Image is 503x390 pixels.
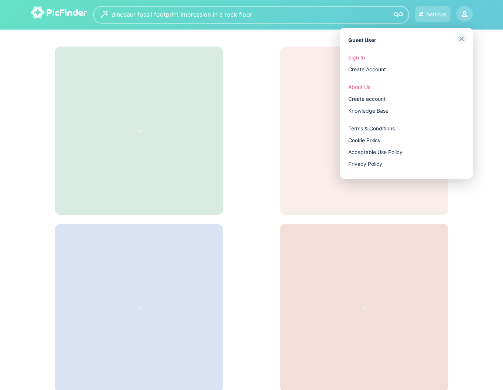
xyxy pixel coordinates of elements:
[349,93,464,105] a: Create account
[349,81,464,93] a: About Us
[349,146,464,158] a: Acceptable Use Policy
[349,158,464,170] a: Privacy Policy
[349,52,464,64] a: Sign In
[349,37,464,44] div: Guest User
[349,105,464,117] a: Knowledge Base
[456,34,467,44] img: close-grey.svg
[349,64,464,75] a: Create Account
[349,123,464,134] a: Terms & Conditions
[349,134,464,146] a: Cookie Policy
